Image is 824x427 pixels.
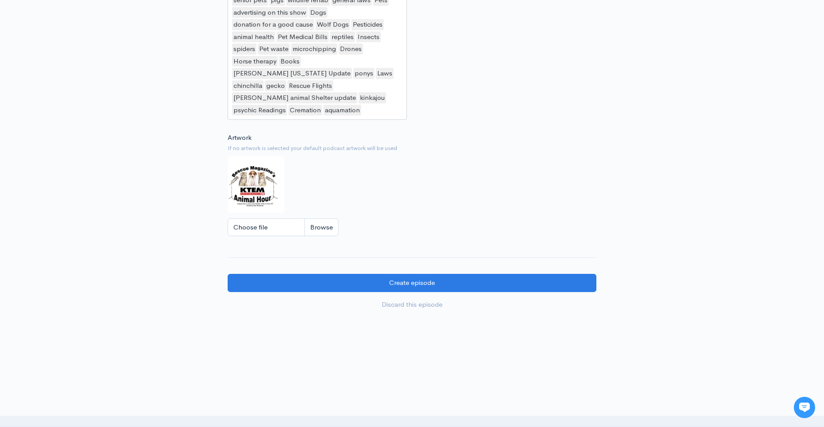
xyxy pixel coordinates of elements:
[330,32,355,43] div: reptiles
[276,32,329,43] div: Pet Medical Bills
[309,7,327,18] div: Dogs
[351,19,384,30] div: Pesticides
[232,105,287,116] div: psychic Readings
[376,68,394,79] div: Laws
[232,68,352,79] div: [PERSON_NAME] [US_STATE] Update
[232,7,308,18] div: advertising on this show
[232,32,275,43] div: animal health
[232,56,278,67] div: Horse therapy
[288,80,333,91] div: Rescue Flights
[13,59,164,102] h2: Just let us know if you need anything and we'll be happy to help! 🙂
[356,32,381,43] div: Insects
[265,80,286,91] div: gecko
[291,43,337,55] div: microchipping
[13,43,164,57] h1: Hi 👋
[323,105,361,116] div: aquamation
[228,296,596,314] a: Discard this episode
[359,92,386,103] div: kinkajou
[232,43,256,55] div: spiders
[228,274,596,292] input: Create episode
[794,397,815,418] iframe: gist-messenger-bubble-iframe
[315,19,350,30] div: Wolf Dogs
[14,118,164,135] button: New conversation
[258,43,290,55] div: Pet waste
[228,133,252,143] label: Artwork
[12,152,166,163] p: Find an answer quickly
[57,123,106,130] span: New conversation
[26,167,158,185] input: Search articles
[228,144,596,153] small: If no artwork is selected your default podcast artwork will be used
[232,92,357,103] div: [PERSON_NAME] animal Shelter update
[232,19,314,30] div: donation for a good cause
[339,43,363,55] div: Drones
[288,105,322,116] div: Cremation
[279,56,301,67] div: Books
[353,68,375,79] div: ponys
[232,80,264,91] div: chinchilla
